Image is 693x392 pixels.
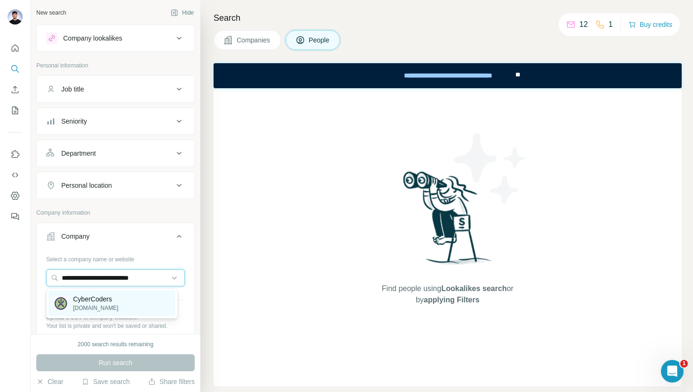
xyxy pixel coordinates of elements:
p: 1 [609,19,613,30]
button: Save search [82,377,130,386]
div: New search [36,8,66,17]
button: Department [37,142,194,165]
button: Use Surfe API [8,167,23,183]
span: applying Filters [424,296,479,304]
p: [DOMAIN_NAME] [73,304,118,312]
button: Hide [164,6,200,20]
button: Quick start [8,40,23,57]
div: Company lookalikes [63,33,122,43]
div: 2000 search results remaining [78,340,154,349]
p: 12 [579,19,588,30]
div: Department [61,149,96,158]
p: Company information [36,209,195,217]
div: Job title [61,84,84,94]
div: Seniority [61,117,87,126]
span: Lookalikes search [441,284,507,292]
div: Select a company name or website [46,251,185,264]
button: Dashboard [8,187,23,204]
button: Feedback [8,208,23,225]
span: 1 [680,360,688,367]
button: Use Surfe on LinkedIn [8,146,23,163]
button: Clear [36,377,63,386]
img: Surfe Illustration - Stars [448,126,533,211]
button: Share filters [148,377,195,386]
span: Companies [237,35,271,45]
p: Your list is private and won't be saved or shared. [46,322,185,330]
button: Company lookalikes [37,27,194,50]
button: Search [8,60,23,77]
div: Company [61,232,90,241]
iframe: Intercom live chat [661,360,684,383]
img: Avatar [8,9,23,25]
span: People [309,35,330,45]
button: Company [37,225,194,251]
img: CyberCoders [54,297,67,310]
p: Personal information [36,61,195,70]
button: Enrich CSV [8,81,23,98]
button: My lists [8,102,23,119]
p: CyberCoders [73,294,118,304]
h4: Search [214,11,682,25]
img: Surfe Illustration - Woman searching with binoculars [399,169,497,274]
button: Personal location [37,174,194,197]
iframe: Banner [214,63,682,88]
div: Personal location [61,181,112,190]
button: Buy credits [628,18,672,31]
span: Find people using or by [372,283,523,306]
button: Seniority [37,110,194,133]
button: Job title [37,78,194,100]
